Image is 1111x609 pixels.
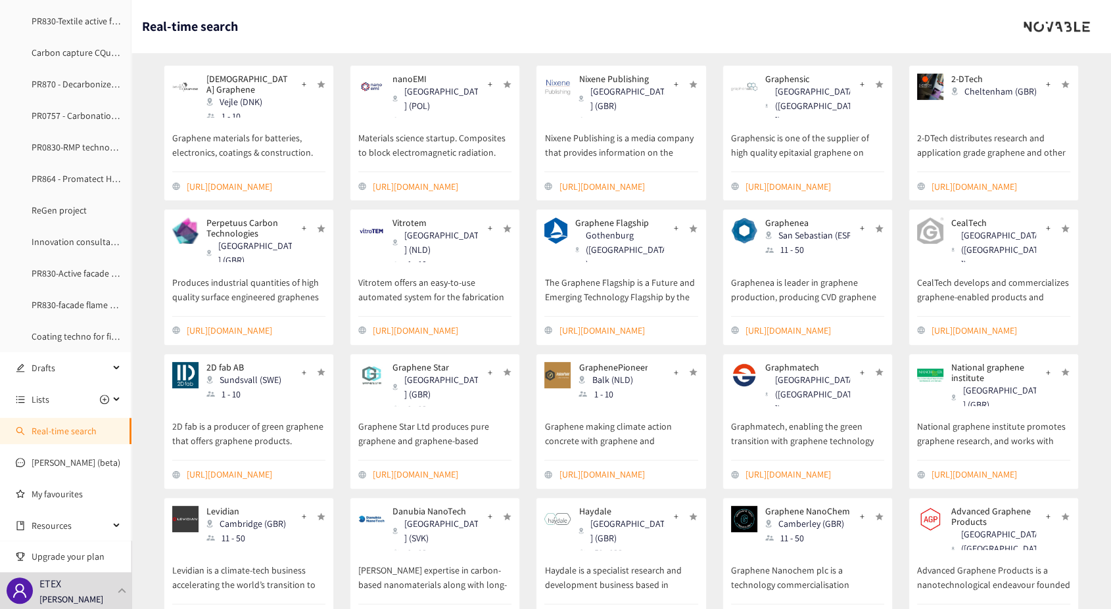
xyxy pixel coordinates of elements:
div: [GEOGRAPHIC_DATA] (GBR) [392,372,485,401]
div: Vejle (DNK) [206,95,299,109]
p: Graphene Nanochem plc is a technology commercialisation company. [731,550,884,593]
p: 2-DTech [951,74,1036,84]
span: + [1046,77,1051,91]
div: [GEOGRAPHIC_DATA] ([GEOGRAPHIC_DATA]) [765,372,858,416]
span: + [488,221,492,235]
span: Drafts [32,355,109,381]
img: Snapshot of the Company's website [358,506,385,532]
div: Cheltenham (GBR) [951,84,1044,99]
p: Advanced Graphene Products is a nanotechnological endeavour founded in [DATE]. [917,550,1070,593]
span: + [302,77,306,91]
span: + [674,221,678,235]
button: + [850,506,874,527]
img: Snapshot of the Company's website [917,362,943,388]
a: Real-time search [32,425,97,437]
div: [GEOGRAPHIC_DATA] (NLD) [392,228,485,257]
span: + [488,509,492,524]
button: + [1036,362,1060,383]
a: website [373,323,511,338]
p: Graphmatech, enabling the green transition with graphene technology [731,406,884,449]
a: PR0757 - Carbonation of FC waste [32,110,163,122]
button: + [664,506,688,527]
a: Carbon capture CQuerry [32,47,126,58]
p: Graphene Flagship [575,217,664,228]
p: National graphene institute promotes graphene research, and works with applications of graphene w... [917,406,1070,449]
a: website [932,467,1070,482]
span: edit [16,363,25,372]
span: + [488,77,492,91]
div: 1 - 10 [392,401,485,416]
a: website [187,467,325,482]
p: [PERSON_NAME] expertise in carbon-based nanomaterials along with long-lasting experience with gra... [358,550,511,593]
p: Graphene making climate action concrete with graphene and nanomaterials [544,406,697,449]
p: National graphene institute [951,362,1036,383]
img: Snapshot of the Company's website [358,362,385,388]
p: nanoEMI [392,74,477,84]
p: Levidian is a climate-tech business accelerating the world’s transition to net zero. [172,550,325,593]
a: website [559,323,698,338]
span: Upgrade your plan [32,543,121,570]
div: 1 - 10 [206,109,299,124]
button: + [664,74,688,95]
div: [GEOGRAPHIC_DATA] (GBR) [951,383,1044,412]
span: user [12,583,28,598]
a: website [932,323,1070,338]
p: Graphensic is one of the supplier of high quality epitaxial graphene on silicon carbide with long... [731,118,884,161]
p: Vitrotem [392,217,477,228]
p: Graphene NanoChem [765,506,850,516]
div: 1 - 10 [579,387,655,401]
img: Snapshot of the Company's website [544,217,567,244]
button: + [478,362,502,383]
div: 1 - 10 [392,545,485,560]
button: + [1036,506,1060,527]
img: Snapshot of the Company's website [172,362,199,388]
span: book [16,521,25,530]
img: Snapshot of the Company's website [172,74,199,100]
a: website [559,467,698,482]
p: Vitrotem offers an easy-to-use automated system for the fabrication of graphene liquid cells (GLCs). [358,262,511,305]
span: + [302,365,306,380]
p: Graphenea [765,217,850,228]
a: website [187,323,325,338]
a: PR830-Textile active facade system [32,15,164,27]
img: Snapshot of the Company's website [358,217,385,244]
a: website [373,467,511,482]
p: Graphene Star [392,362,477,372]
p: CealTech develops and commercializes graphene-enabled products and solutions. [917,262,1070,305]
button: + [850,362,874,383]
span: + [860,365,864,380]
a: website [745,179,884,194]
button: + [292,74,316,95]
a: ReGen project [32,204,87,216]
a: PR0830-RMP technology [32,141,126,153]
img: Snapshot of the Company's website [172,506,199,532]
button: + [478,74,502,95]
button: + [292,362,316,383]
p: 2D fab is a producer of green graphene that offers graphene products. [172,406,325,449]
div: [GEOGRAPHIC_DATA] (GBR) [206,238,299,267]
span: + [674,77,678,91]
img: Snapshot of the Company's website [731,74,757,100]
a: website [745,467,884,482]
p: Nixene Publishing [579,74,663,84]
button: + [1036,74,1060,95]
button: + [292,506,316,527]
img: Snapshot of the Company's website [544,362,571,388]
p: Haydale [579,506,663,516]
div: 11 - 50 [765,531,858,545]
a: Coating techno for fibre cement [32,330,156,342]
img: Snapshot of the Company's website [731,506,757,532]
div: 1 - 10 [392,257,485,271]
span: trophy [16,552,25,561]
span: + [488,365,492,380]
button: + [292,217,316,238]
div: San Sebastian (ESP) [765,228,858,242]
img: Snapshot of the Company's website [731,362,757,388]
a: PR830-Active facade systems [32,267,143,279]
a: website [932,179,1070,194]
span: + [860,221,864,235]
a: website [559,179,698,194]
p: Produces industrial quantities of high quality surface engineered graphenes to innovate and devel... [172,262,325,305]
div: [GEOGRAPHIC_DATA] (SVK) [392,516,485,545]
div: Widget de chat [1045,546,1111,609]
